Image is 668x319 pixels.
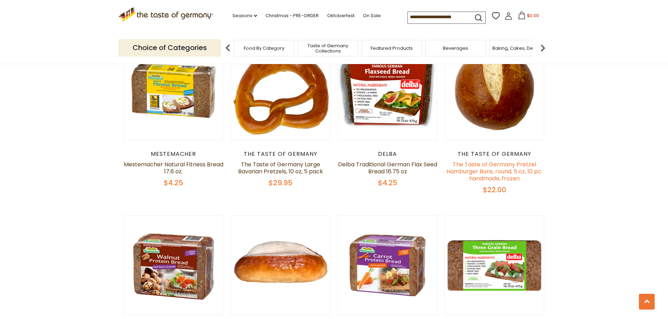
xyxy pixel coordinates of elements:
[443,46,468,51] a: Beverages
[124,160,223,175] a: Mestemacher Natural Fitness Bread 17.6 oz.
[378,178,397,188] span: $4.25
[244,46,284,51] a: Food By Category
[527,13,539,19] span: $0.00
[164,178,183,188] span: $4.25
[338,41,437,140] img: Delba Traditional German Flax Seed Bread 16.75 oz
[536,41,550,55] img: next arrow
[231,151,331,158] div: The Taste of Germany
[124,151,224,158] div: Mestemacher
[300,43,356,54] a: Taste of Germany Collections
[445,151,545,158] div: The Taste of Germany
[363,12,381,20] a: On Sale
[338,160,437,175] a: Delba Traditional German Flax Seed Bread 16.75 oz
[265,12,319,20] a: Christmas - PRE-ORDER
[231,216,330,315] img: The Taste of Germany Pretzel Buns, oval, 5 oz, 10 pc. handmade, frozen
[119,39,221,56] p: Choice of Categories
[231,41,330,140] img: The Taste of Germany Large Bavarian Pretzels, 10 oz, 5 pack
[338,216,437,315] img: Mestemacher Carrot Protein Whole Grain Bread 8.8 oz
[327,12,355,20] a: Oktoberfest
[232,12,257,20] a: Seasons
[221,41,235,55] img: previous arrow
[269,178,292,188] span: $29.95
[514,12,544,22] button: $0.00
[371,46,413,51] a: Featured Products
[483,185,506,195] span: $22.00
[338,151,438,158] div: Delba
[445,41,544,140] img: The Taste of Germany Pretzel Hamburger Buns, round, 5 oz, 10 pc. handmade, frozen
[445,216,544,315] img: Delba German Three Grain Bread (oat, barley, flaxseed) 16.75 oz
[446,160,542,182] a: The Taste of Germany Pretzel Hamburger Buns, round, 5 oz, 10 pc. handmade, frozen
[492,46,547,51] a: Baking, Cakes, Desserts
[124,216,223,315] img: Mestemacher Walnut Protein Whole Grain Bread 8.8 oz
[124,41,223,140] img: Mestemacher Natural Fitness Bread 17.6 oz.
[238,160,323,175] a: The Taste of Germany Large Bavarian Pretzels, 10 oz, 5 pack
